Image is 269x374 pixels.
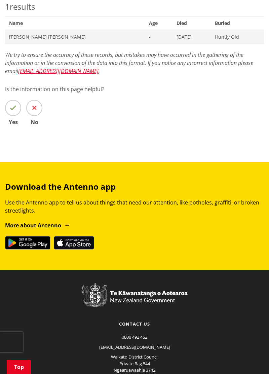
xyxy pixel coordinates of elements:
[5,182,264,192] h3: Download the Antenno app
[211,16,264,30] span: Buried
[5,119,21,125] span: Yes
[82,283,188,307] img: New Zealand Government
[172,16,211,30] span: Died
[149,34,168,40] span: -
[5,30,264,44] a: [PERSON_NAME] [PERSON_NAME] - [DATE] Huntly Old
[26,119,42,125] span: No
[122,334,147,340] a: 0800 492 452
[5,51,253,75] em: We try to ensure the accuracy of these records, but mistakes may have occurred in the gathering o...
[238,346,262,370] iframe: Messenger Launcher
[5,1,10,12] span: 1
[5,1,264,13] p: results
[82,298,188,304] a: New Zealand Government
[7,360,31,374] a: Top
[215,34,260,40] span: Huntly Old
[9,34,141,40] span: [PERSON_NAME] [PERSON_NAME]
[18,67,99,75] a: [EMAIL_ADDRESS][DOMAIN_NAME]
[177,34,207,40] span: [DATE]
[145,16,172,30] span: Age
[5,236,50,250] img: Get it on Google Play
[5,85,264,93] p: Is the information on this page helpful?
[5,198,264,215] p: Use the Antenno app to tell us about things that need our attention, like potholes, graffiti, or ...
[99,344,170,350] a: [EMAIL_ADDRESS][DOMAIN_NAME]
[5,222,70,229] a: More about Antenno
[119,321,150,327] a: Contact us
[5,16,145,30] span: Name
[54,236,94,250] img: Download on the App Store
